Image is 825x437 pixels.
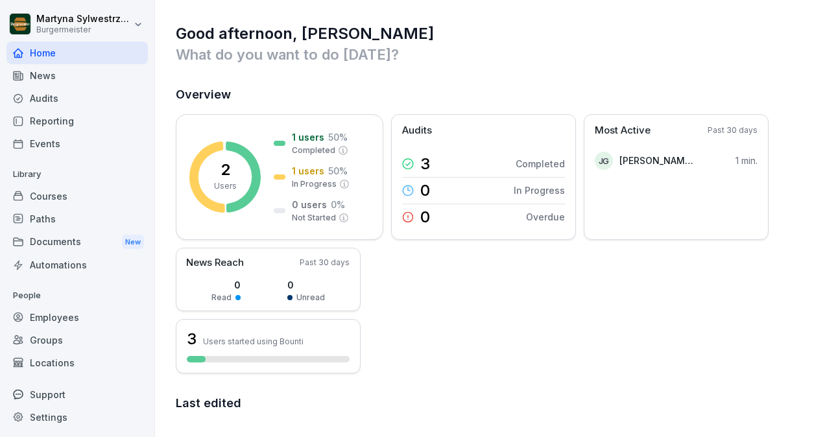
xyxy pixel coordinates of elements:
[6,230,148,254] div: Documents
[36,25,131,34] p: Burgermeister
[296,292,325,303] p: Unread
[420,183,430,198] p: 0
[595,123,651,138] p: Most Active
[6,351,148,374] a: Locations
[735,154,758,167] p: 1 min.
[6,285,148,306] p: People
[214,180,237,192] p: Users
[6,254,148,276] a: Automations
[6,406,148,429] a: Settings
[6,185,148,207] a: Courses
[331,198,345,211] p: 0 %
[6,329,148,351] a: Groups
[708,124,758,136] p: Past 30 days
[292,145,335,156] p: Completed
[6,41,148,64] a: Home
[6,164,148,185] p: Library
[6,87,148,110] a: Audits
[176,44,806,65] p: What do you want to do [DATE]?
[292,212,336,224] p: Not Started
[211,278,241,292] p: 0
[420,156,430,172] p: 3
[6,383,148,406] div: Support
[176,23,806,44] h1: Good afternoon, [PERSON_NAME]
[328,130,348,144] p: 50 %
[211,292,232,303] p: Read
[6,110,148,132] a: Reporting
[420,209,430,225] p: 0
[287,278,325,292] p: 0
[402,123,432,138] p: Audits
[36,14,131,25] p: Martyna Sylwestrzak
[221,162,230,178] p: 2
[6,306,148,329] a: Employees
[6,64,148,87] a: News
[292,164,324,178] p: 1 users
[292,198,327,211] p: 0 users
[300,257,350,268] p: Past 30 days
[122,235,144,250] div: New
[526,210,565,224] p: Overdue
[514,183,565,197] p: In Progress
[619,154,694,167] p: [PERSON_NAME] [PERSON_NAME]
[203,337,304,346] p: Users started using Bounti
[292,130,324,144] p: 1 users
[187,328,197,350] h3: 3
[176,86,806,104] h2: Overview
[516,157,565,171] p: Completed
[292,178,337,190] p: In Progress
[6,207,148,230] a: Paths
[595,152,613,170] div: JG
[6,132,148,155] a: Events
[186,255,244,270] p: News Reach
[6,230,148,254] a: DocumentsNew
[176,394,806,412] h2: Last edited
[328,164,348,178] p: 50 %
